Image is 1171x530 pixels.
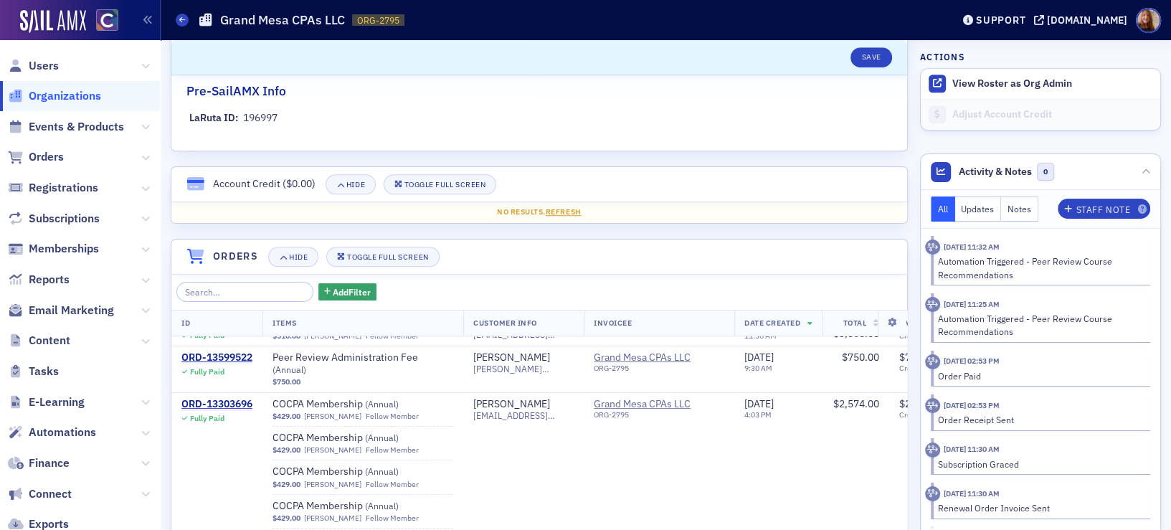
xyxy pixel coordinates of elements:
span: Registrations [29,180,98,196]
span: Add Filter [333,285,371,298]
a: Orders [8,149,64,165]
div: Automation Triggered - Peer Review Course Recommendations [938,312,1141,339]
a: [PERSON_NAME] [304,514,361,523]
div: Account Credit ( ) [213,176,316,191]
span: [DATE] [744,397,774,410]
span: [PERSON_NAME][EMAIL_ADDRESS][DOMAIN_NAME] [473,364,574,374]
span: COCPA Membership [272,465,453,478]
a: [PERSON_NAME] [473,351,550,364]
div: Fellow Member [366,480,419,489]
button: Toggle Full Screen [384,174,497,194]
a: Organizations [8,88,101,104]
span: ( Annual ) [365,398,399,410]
div: [DOMAIN_NAME] [1047,14,1127,27]
span: Grand Mesa CPAs LLC [594,351,724,379]
button: AddFilter [318,283,377,301]
h1: Grand Mesa CPAs LLC [220,11,345,29]
a: Content [8,333,70,349]
a: Email Marketing [8,303,114,318]
span: Connect [29,486,72,502]
a: [PERSON_NAME] [304,480,361,489]
a: Tasks [8,364,59,379]
span: Organizations [29,88,101,104]
span: $0.00 [286,177,312,190]
span: $429.00 [272,514,300,523]
a: View Homepage [86,9,118,34]
button: Updates [955,197,1002,222]
span: COCPA Membership [272,432,453,445]
span: $750.00 [841,351,878,364]
a: Memberships [8,241,99,257]
span: Finance [29,455,70,471]
span: $750.00 [899,351,936,364]
a: SailAMX [20,10,86,33]
button: Hide [268,247,318,267]
span: Orders [29,149,64,165]
a: ORD-13303696 [181,398,252,411]
span: Memberships [29,241,99,257]
span: $2,574.00 [899,397,944,410]
span: E-Learning [29,394,85,410]
a: Grand Mesa CPAs LLC [594,398,724,411]
button: All [931,197,955,222]
span: Invoicee [594,318,632,328]
div: 196997 [243,110,278,126]
span: Date Created [744,318,800,328]
time: 5/15/2025 02:53 PM [944,400,1000,410]
span: Grand Mesa CPAs LLC [594,351,724,364]
a: COCPA Membership (Annual) [272,500,453,513]
span: Automations [29,425,96,440]
span: Credit Card x1774 [899,410,970,420]
a: Subscriptions [8,211,100,227]
span: $2,574.00 [833,397,878,410]
div: Activity [925,297,940,312]
span: ( Annual ) [365,432,399,443]
div: Automation Triggered - Peer Review Course Recommendations [938,255,1141,281]
span: Total [843,318,867,328]
span: $750.00 [272,377,300,387]
span: Email Marketing [29,303,114,318]
a: Adjust Account Credit [921,99,1160,130]
span: [DATE] [744,351,774,364]
a: COCPA Membership (Annual) [272,465,453,478]
div: Toggle Full Screen [347,253,428,261]
span: ( Annual ) [365,465,399,477]
div: No results. [181,207,897,218]
input: Search… [176,282,313,302]
span: Users [29,58,59,74]
a: Users [8,58,59,74]
span: Refresh [546,207,582,217]
span: $3,060.00 [833,327,878,340]
button: Toggle Full Screen [326,247,440,267]
div: LaRuta ID: [189,110,238,126]
span: 0 [1037,163,1055,181]
time: 11:30 AM [744,331,777,341]
div: ORG-2795 [594,410,724,425]
div: Hide [289,253,308,261]
span: ( Annual ) [272,364,306,375]
a: Events & Products [8,119,124,135]
div: Activity [925,486,940,501]
button: [DOMAIN_NAME] [1034,15,1132,25]
a: E-Learning [8,394,85,410]
button: Save [850,47,891,67]
a: Reports [8,272,70,288]
span: $429.00 [272,480,300,489]
div: Support [976,14,1025,27]
span: COCPA Membership [272,500,453,513]
a: COCPA Membership (Annual) [272,398,453,411]
div: ORG-2795 [594,364,724,378]
span: Tasks [29,364,59,379]
a: Registrations [8,180,98,196]
time: 9:30 AM [744,363,772,373]
div: Subscription Graced [938,458,1141,470]
div: Fellow Member [366,445,419,455]
a: [PERSON_NAME] [304,445,361,455]
a: Automations [8,425,96,440]
button: Staff Note [1058,199,1150,219]
div: Fully Paid [190,367,224,377]
div: Fellow Member [366,412,419,421]
span: Reports [29,272,70,288]
a: Connect [8,486,72,502]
